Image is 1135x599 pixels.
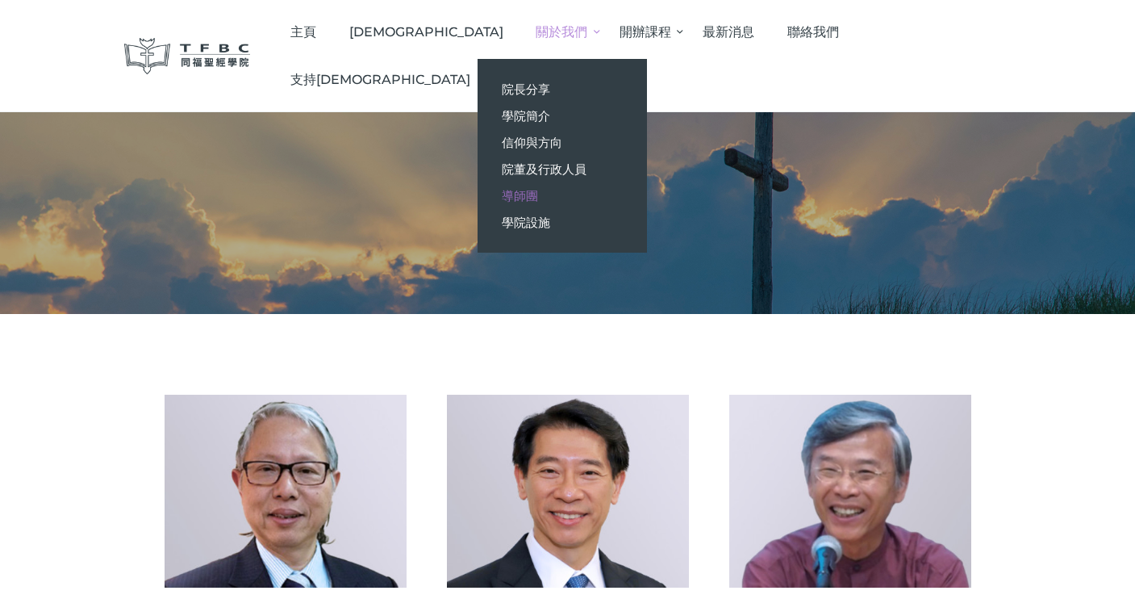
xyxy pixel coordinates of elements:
span: 關於我們 [536,24,587,40]
span: 院長分享 [502,82,550,97]
a: 主頁 [274,8,333,56]
a: [DEMOGRAPHIC_DATA] [333,8,520,56]
span: [DEMOGRAPHIC_DATA] [349,24,503,40]
span: 學院簡介 [502,108,550,124]
span: 開辦課程 [620,24,671,40]
span: 主頁 [290,24,316,40]
a: 導師團 [478,182,647,209]
span: 院董及行政人員 [502,161,586,177]
a: 院長分享 [478,76,647,103]
a: 學院設施 [478,209,647,236]
a: 學院簡介 [478,103,647,129]
span: 最新消息 [703,24,754,40]
span: 學院設施 [502,215,550,230]
span: 支持[DEMOGRAPHIC_DATA] [290,72,470,87]
a: 開辦課程 [603,8,687,56]
span: 聯絡我們 [787,24,839,40]
a: 關於我們 [520,8,603,56]
img: 同福聖經學院 TFBC [124,38,250,74]
a: 聯絡我們 [771,8,856,56]
a: 最新消息 [686,8,771,56]
span: 導師團 [502,188,538,203]
span: 信仰與方向 [502,135,562,150]
a: 院董及行政人員 [478,156,647,182]
a: 信仰與方向 [478,129,647,156]
a: 支持[DEMOGRAPHIC_DATA] [274,56,487,103]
